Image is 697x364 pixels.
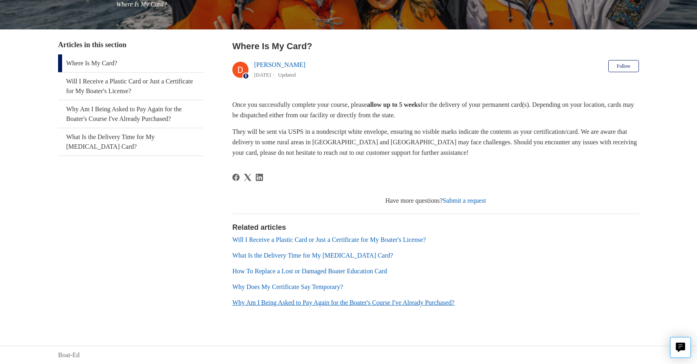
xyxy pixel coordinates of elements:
a: What Is the Delivery Time for My [MEDICAL_DATA] Card? [232,252,393,259]
span: Articles in this section [58,41,126,49]
a: LinkedIn [256,174,263,181]
a: Why Am I Being Asked to Pay Again for the Boater's Course I've Already Purchased? [58,100,203,128]
a: Where Is My Card? [58,54,203,72]
div: Have more questions? [232,196,639,206]
button: Follow Article [608,60,639,72]
time: 04/15/2024, 16:31 [254,72,271,78]
a: Why Am I Being Asked to Pay Again for the Boater's Course I've Already Purchased? [232,299,455,306]
a: Will I Receive a Plastic Card or Just a Certificate for My Boater's License? [232,236,426,243]
a: Why Does My Certificate Say Temporary? [232,283,343,290]
p: Once you successfully complete your course, please for the delivery of your permanent card(s). De... [232,100,639,120]
svg: Share this page on LinkedIn [256,174,263,181]
svg: Share this page on Facebook [232,174,240,181]
svg: Share this page on X Corp [244,174,251,181]
a: X Corp [244,174,251,181]
strong: allow up to 5 weeks [367,101,420,108]
span: Where Is My Card? [116,1,167,8]
a: Facebook [232,174,240,181]
h2: Related articles [232,222,639,233]
a: Boat-Ed [58,350,79,360]
a: [PERSON_NAME] [254,61,305,68]
li: Updated [278,72,296,78]
a: Submit a request [442,197,486,204]
h2: Where Is My Card? [232,40,639,53]
p: They will be sent via USPS in a nondescript white envelope, ensuring no visible marks indicate th... [232,127,639,158]
a: How To Replace a Lost or Damaged Boater Education Card [232,268,387,275]
a: What Is the Delivery Time for My [MEDICAL_DATA] Card? [58,128,203,156]
button: Live chat [670,337,691,358]
a: Will I Receive a Plastic Card or Just a Certificate for My Boater's License? [58,73,203,100]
